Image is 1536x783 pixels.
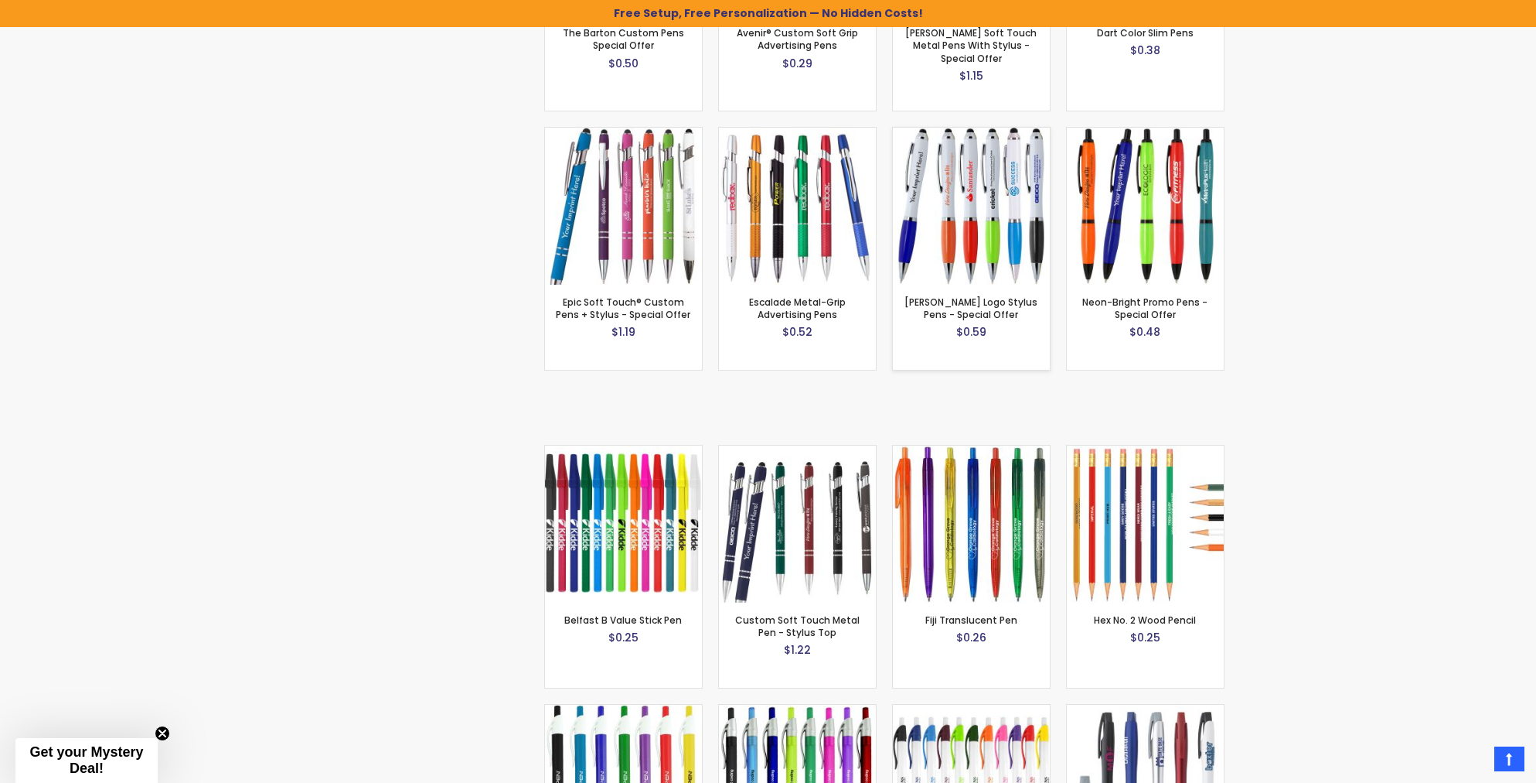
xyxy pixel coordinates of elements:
img: Epic Soft Touch® Custom Pens + Stylus - Special Offer [545,128,702,285]
span: $0.48 [1129,324,1160,340]
img: Belfast B Value Stick Pen [545,446,702,603]
span: $1.19 [611,324,635,340]
span: Get your Mystery Deal! [29,744,143,776]
a: Escalade Metal-Grip Advertising Pens [749,296,846,321]
a: Souvenir® Lyric Pen [1067,704,1224,717]
a: Fiji Translucent Pen [893,445,1050,458]
a: Custom Soft Touch Metal Pen - Stylus Top [735,614,860,639]
span: $0.25 [608,630,639,645]
span: $0.26 [956,630,986,645]
a: [PERSON_NAME] Logo Stylus Pens - Special Offer [904,296,1037,321]
a: Avenir® Custom Soft Grip Advertising Pens [737,26,858,52]
a: Belfast B Value Stick Pen [545,445,702,458]
a: Hex No. 2 Wood Pencil [1094,614,1196,627]
span: $0.29 [782,56,812,71]
a: Kimberly Logo Stylus Pens - Special Offer [893,127,1050,140]
a: Neon-Bright Promo Pens - Special Offer [1067,127,1224,140]
a: The Barton Custom Pens Special Offer [563,26,684,52]
img: Escalade Metal-Grip Advertising Pens [719,128,876,285]
a: Dart Color Slim Pens [1097,26,1194,39]
span: $0.59 [956,324,986,340]
span: $0.38 [1130,43,1160,58]
img: Neon-Bright Promo Pens - Special Offer [1067,128,1224,285]
a: Neon-Bright Promo Pens - Special Offer [1082,296,1207,321]
span: $1.22 [784,642,811,658]
a: Preston Translucent Pen [719,704,876,717]
span: $1.15 [959,68,983,84]
a: Custom Soft Touch Metal Pen - Stylus Top [719,445,876,458]
a: [PERSON_NAME] Soft Touch Metal Pens With Stylus - Special Offer [905,26,1037,64]
button: Close teaser [155,726,170,741]
iframe: Google Customer Reviews [1408,741,1536,783]
span: $0.52 [782,324,812,340]
a: Epic Soft Touch® Custom Pens + Stylus - Special Offer [545,127,702,140]
a: Fiji Translucent Pen [925,614,1017,627]
img: Custom Soft Touch Metal Pen - Stylus Top [719,446,876,603]
span: $0.25 [1130,630,1160,645]
a: Epic Soft Touch® Custom Pens + Stylus - Special Offer [556,296,690,321]
a: Preston W Click Pen [893,704,1050,717]
img: Kimberly Logo Stylus Pens - Special Offer [893,128,1050,285]
span: $0.50 [608,56,639,71]
img: Hex No. 2 Wood Pencil [1067,446,1224,603]
a: Escalade Metal-Grip Advertising Pens [719,127,876,140]
a: Hex No. 2 Wood Pencil [1067,445,1224,458]
div: Get your Mystery Deal!Close teaser [15,738,158,783]
a: Preston B Click Pen [545,704,702,717]
a: Belfast B Value Stick Pen [564,614,682,627]
img: Fiji Translucent Pen [893,446,1050,603]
